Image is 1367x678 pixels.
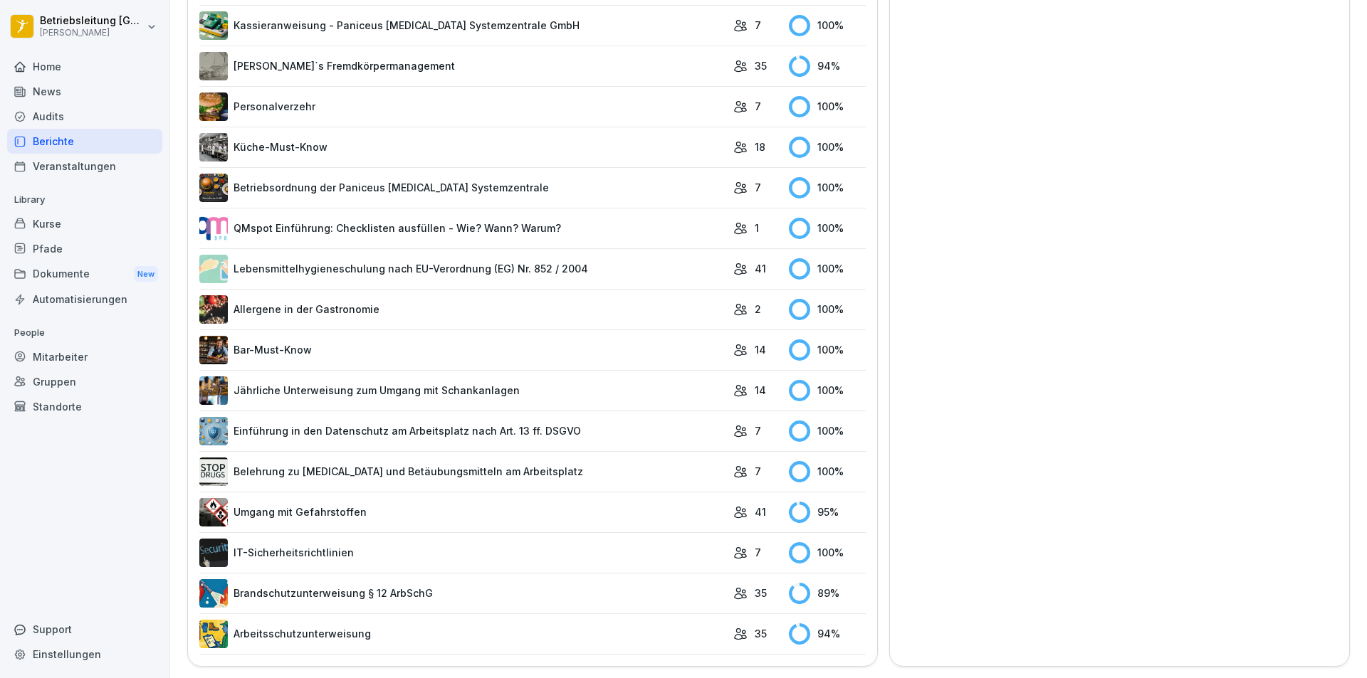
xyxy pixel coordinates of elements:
[755,586,767,600] p: 35
[199,376,228,405] img: etou62n52bjq4b8bjpe35whp.png
[7,394,162,419] a: Standorte
[7,261,162,287] div: Dokumente
[7,154,162,179] a: Veranstaltungen
[7,287,162,312] a: Automatisierungen
[199,539,726,567] a: IT-Sicherheitsrichtlinien
[789,583,866,604] div: 89 %
[7,54,162,79] a: Home
[199,457,228,486] img: chcy4n51endi7ma8fmhszelz.png
[199,52,228,80] img: ltafy9a5l7o16y10mkzj65ij.png
[199,52,726,80] a: [PERSON_NAME]`s Fremdkörpermanagement
[199,417,726,445] a: Einführung in den Datenschutz am Arbeitsplatz nach Art. 13 ff. DSGVO
[199,214,228,243] img: rsy9vu330m0sw5op77geq2rv.png
[755,261,766,276] p: 41
[755,545,761,560] p: 7
[755,342,766,357] p: 14
[789,218,866,239] div: 100 %
[755,302,761,317] p: 2
[755,423,761,438] p: 7
[755,180,761,195] p: 7
[199,295,228,324] img: gsgognukgwbtoe3cnlsjjbmw.png
[755,383,766,398] p: 14
[199,255,726,283] a: Lebensmittelhygieneschulung nach EU-Verordnung (EG) Nr. 852 / 2004
[7,369,162,394] a: Gruppen
[755,99,761,114] p: 7
[755,626,767,641] p: 35
[199,336,228,364] img: avw4yih0pjczq94wjribdn74.png
[199,11,228,40] img: fvkk888r47r6bwfldzgy1v13.png
[199,295,726,324] a: Allergene in der Gastronomie
[199,457,726,486] a: Belehrung zu [MEDICAL_DATA] und Betäubungsmitteln am Arbeitsplatz
[789,380,866,401] div: 100 %
[199,174,228,202] img: erelp9ks1mghlbfzfpgfvnw0.png
[7,236,162,261] a: Pfade
[199,133,228,161] img: gxc2tnhhndim38heekucasph.png
[7,189,162,211] p: Library
[789,623,866,645] div: 94 %
[199,376,726,405] a: Jährliche Unterweisung zum Umgang mit Schankanlagen
[199,539,228,567] img: msj3dytn6rmugecro9tfk5p0.png
[40,15,144,27] p: Betriebsleitung [GEOGRAPHIC_DATA]
[789,55,866,77] div: 94 %
[789,461,866,482] div: 100 %
[755,464,761,479] p: 7
[199,174,726,202] a: Betriebsordnung der Paniceus [MEDICAL_DATA] Systemzentrale
[199,133,726,161] a: Küche-Must-Know
[7,617,162,642] div: Support
[7,344,162,369] a: Mitarbeiter
[199,92,726,121] a: Personalverzehr
[755,504,766,519] p: 41
[134,266,158,282] div: New
[199,620,726,648] a: Arbeitsschutzunterweisung
[755,18,761,33] p: 7
[789,258,866,280] div: 100 %
[789,15,866,36] div: 100 %
[7,104,162,129] a: Audits
[789,96,866,117] div: 100 %
[755,58,767,73] p: 35
[755,221,759,235] p: 1
[199,498,228,526] img: ro33qf0i8ndaw7nkfv0stvse.png
[199,579,228,608] img: b0iy7e1gfawqjs4nezxuanzk.png
[789,420,866,442] div: 100 %
[199,92,228,121] img: zd24spwykzjjw3u1wcd2ptki.png
[199,498,726,526] a: Umgang mit Gefahrstoffen
[199,579,726,608] a: Brandschutzunterweisung § 12 ArbSchG
[789,177,866,198] div: 100 %
[199,417,228,445] img: x7xa5977llyo53hf30kzdyol.png
[199,620,228,648] img: bgsrfyvhdm6180ponve2jajk.png
[40,28,144,38] p: [PERSON_NAME]
[789,542,866,563] div: 100 %
[199,255,228,283] img: gxsnf7ygjsfsmxd96jxi4ufn.png
[7,129,162,154] a: Berichte
[199,214,726,243] a: QMspot Einführung: Checklisten ausfüllen - Wie? Wann? Warum?
[7,322,162,344] p: People
[789,137,866,158] div: 100 %
[7,261,162,287] a: DokumenteNew
[7,79,162,104] a: News
[7,211,162,236] a: Kurse
[789,502,866,523] div: 95 %
[789,339,866,361] div: 100 %
[7,642,162,667] a: Einstellungen
[199,11,726,40] a: Kassieranweisung - Paniceus [MEDICAL_DATA] Systemzentrale GmbH
[755,139,765,154] p: 18
[789,299,866,320] div: 100 %
[199,336,726,364] a: Bar-Must-Know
